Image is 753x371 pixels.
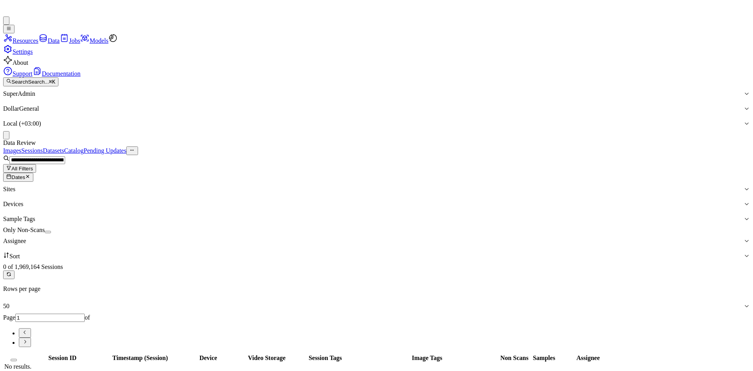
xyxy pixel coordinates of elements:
[11,175,25,181] span: Dates
[3,173,33,181] button: Dates
[3,70,33,77] a: Support
[84,147,126,154] a: Pending Updates
[19,328,31,338] button: Go to previous page
[48,37,60,44] span: Data
[3,263,63,270] span: 0 of 1,969,164 Sessions
[43,147,64,154] a: Datasets
[13,37,38,44] span: Resources
[49,79,52,85] span: ⌘
[49,79,55,85] kbd: K
[28,79,49,85] span: Search...
[33,70,81,77] a: Documentation
[24,354,101,362] th: Session ID
[21,147,43,154] a: Sessions
[500,354,529,362] th: Non Scans
[9,253,20,260] span: Sort
[296,354,354,362] th: Session Tags
[38,37,60,44] a: Data
[13,70,33,77] span: Support
[4,363,617,371] td: No results.
[3,227,45,233] span: Only Non-Scans
[102,354,178,362] th: Timestamp (Session)
[69,37,80,44] span: Jobs
[3,314,15,321] span: Page
[19,338,31,347] button: Go to next page
[42,70,81,77] span: Documentation
[64,147,84,154] a: Catalog
[559,354,617,362] th: Assignee
[11,359,17,361] button: Select all
[85,314,90,321] span: of
[529,354,558,362] th: Samples
[3,77,58,86] button: SearchSearch...⌘K
[3,147,21,154] a: Images
[3,25,15,33] button: Toggle Navigation
[13,59,28,66] span: About
[3,285,750,292] p: Rows per page
[3,164,36,173] button: All Filters
[238,354,296,362] th: Video Storage
[355,354,499,362] th: Image Tags
[89,37,108,44] span: Models
[3,328,750,347] nav: pagination
[179,354,237,362] th: Device
[60,37,80,44] a: Jobs
[3,48,33,55] a: Settings
[80,37,108,44] a: Models
[3,37,38,44] a: Resources
[13,48,33,55] span: Settings
[3,139,750,146] div: Data Review
[11,79,28,85] span: Search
